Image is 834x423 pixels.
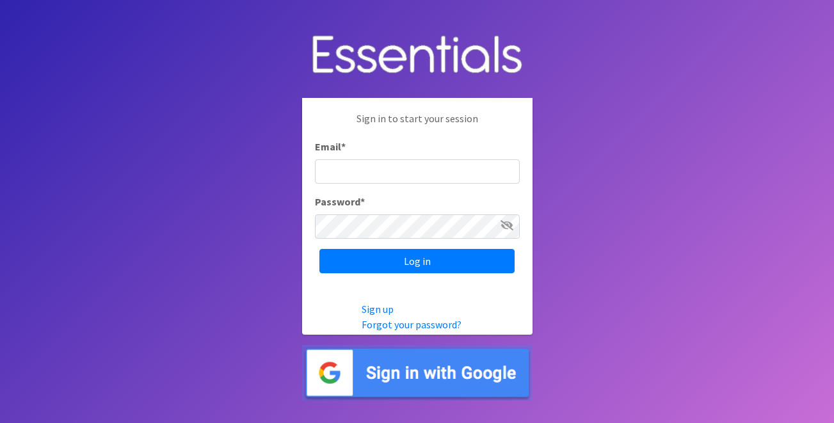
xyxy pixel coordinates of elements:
a: Forgot your password? [362,318,461,331]
p: Sign in to start your session [315,111,520,139]
input: Log in [319,249,515,273]
img: Human Essentials [302,22,533,88]
abbr: required [341,140,346,153]
label: Password [315,194,365,209]
img: Sign in with Google [302,345,533,401]
label: Email [315,139,346,154]
a: Sign up [362,303,394,315]
abbr: required [360,195,365,208]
